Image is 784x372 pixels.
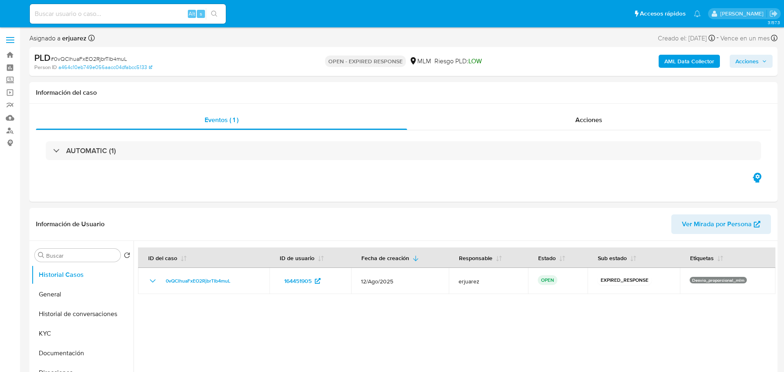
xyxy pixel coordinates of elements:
p: erika.juarez@mercadolibre.com.mx [720,10,766,18]
span: LOW [468,56,482,66]
span: - [717,33,719,44]
span: Eventos ( 1 ) [205,115,238,125]
button: General [31,285,134,304]
p: OPEN - EXPIRED RESPONSE [325,56,406,67]
button: Buscar [38,252,45,258]
span: Ver Mirada por Persona [682,214,752,234]
span: Alt [189,10,195,18]
b: Person ID [34,64,57,71]
div: MLM [409,57,431,66]
button: Historial de conversaciones [31,304,134,324]
b: AML Data Collector [664,55,714,68]
a: Salir [769,9,778,18]
b: PLD [34,51,51,64]
button: search-icon [206,8,223,20]
button: Ver Mirada por Persona [671,214,771,234]
h1: Información de Usuario [36,220,105,228]
button: Acciones [730,55,773,68]
span: # 0vQClhuaFxEO2RjbrTIb4muL [51,55,127,63]
div: AUTOMATIC (1) [46,141,761,160]
button: KYC [31,324,134,343]
button: Documentación [31,343,134,363]
span: Accesos rápidos [640,9,686,18]
span: Riesgo PLD: [434,57,482,66]
button: AML Data Collector [659,55,720,68]
input: Buscar usuario o caso... [30,9,226,19]
a: a464c10eb749e056aacc04dfabcc5133 [58,64,152,71]
span: s [200,10,202,18]
div: Creado el: [DATE] [658,33,715,44]
b: erjuarez [60,33,87,43]
span: Acciones [575,115,602,125]
a: Notificaciones [694,10,701,17]
span: Asignado a [29,34,87,43]
button: Historial Casos [31,265,134,285]
h1: Información del caso [36,89,771,97]
span: Vence en un mes [720,34,770,43]
input: Buscar [46,252,117,259]
button: Volver al orden por defecto [124,252,130,261]
h3: AUTOMATIC (1) [66,146,116,155]
span: Acciones [735,55,759,68]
